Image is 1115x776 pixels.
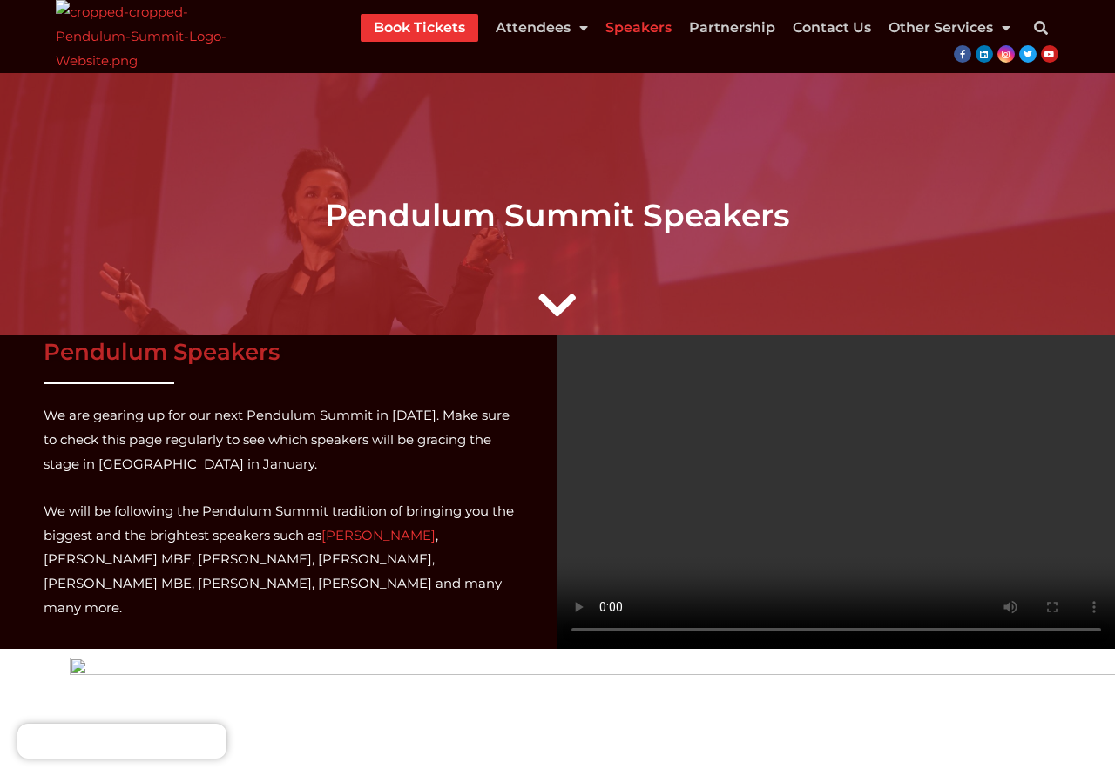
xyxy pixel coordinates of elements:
p: We are gearing up for our next Pendulum Summit in [DATE]. Make sure to check this page regularly ... [44,403,514,476]
nav: Menu [361,14,1010,42]
div: Search [1024,10,1058,45]
a: Partnership [689,14,775,42]
p: We will be following the Pendulum Summit tradition of bringing you the biggest and the brightest ... [44,499,514,620]
a: Attendees [496,14,588,42]
iframe: Brevo live chat [17,724,226,759]
h3: Pendulum Speakers [44,341,514,363]
a: [PERSON_NAME] [321,527,436,543]
a: Contact Us [793,14,871,42]
a: Book Tickets [374,14,465,42]
a: Other Services [889,14,1010,42]
a: Speakers [605,14,672,42]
